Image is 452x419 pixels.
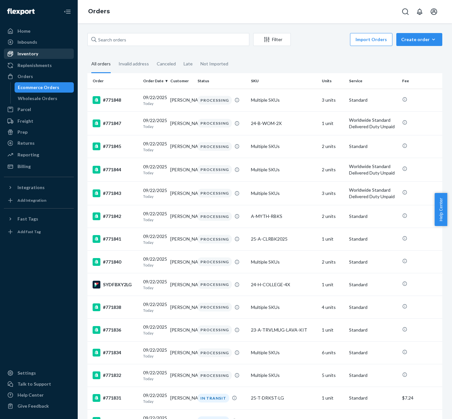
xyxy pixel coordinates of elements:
div: Give Feedback [17,403,49,409]
td: 3 units [319,181,346,205]
td: Multiple SKUs [248,181,319,205]
div: Canceled [157,55,176,72]
td: [PERSON_NAME] [168,158,195,181]
div: SYDFBXY2LG [93,281,138,289]
td: Multiple SKUs [248,158,319,181]
p: Standard [349,304,397,311]
a: Settings [4,368,74,378]
span: Chat [15,5,28,10]
div: Inventory [17,51,38,57]
div: IN TRANSIT [198,394,229,402]
div: 09/22/2025 [143,141,165,153]
p: Today [143,330,165,336]
p: Worldwide Standard Delivered Duty Unpaid [349,187,397,200]
div: #771842 [93,212,138,220]
p: Standard [349,395,397,401]
div: PROCESSING [198,189,232,198]
div: PROCESSING [198,257,232,266]
a: Inbounds [4,37,74,47]
div: 09/22/2025 [143,301,165,313]
p: Standard [349,236,397,242]
div: #771834 [93,349,138,357]
button: Help Center [435,193,447,226]
div: Wholesale Orders [18,95,57,102]
th: SKU [248,73,319,89]
td: 2 units [319,135,346,158]
a: Inventory [4,49,74,59]
div: 09/22/2025 [143,187,165,199]
div: PROCESSING [198,371,232,380]
td: 2 units [319,158,346,181]
div: Parcel [17,106,31,113]
button: Talk to Support [4,379,74,389]
td: Multiple SKUs [248,364,319,387]
th: Units [319,73,346,89]
div: 09/22/2025 [143,278,165,290]
p: Today [143,376,165,381]
button: Give Feedback [4,401,74,411]
div: 09/22/2025 [143,324,165,336]
div: 09/22/2025 [143,369,165,381]
td: 5 units [319,364,346,387]
td: [PERSON_NAME] [168,89,195,111]
div: Add Fast Tag [17,229,41,234]
div: PROCESSING [198,212,232,221]
button: Integrations [4,182,74,193]
a: Returns [4,138,74,148]
p: Today [143,262,165,268]
div: PROCESSING [198,280,232,289]
td: Multiple SKUs [248,341,319,364]
p: Worldwide Standard Delivered Duty Unpaid [349,117,397,130]
td: 4 units [319,296,346,319]
th: Order Date [141,73,168,89]
td: 6 units [319,341,346,364]
input: Search orders [87,33,249,46]
a: Add Fast Tag [4,227,74,237]
button: Import Orders [350,33,392,46]
div: 25-T-DRKST-LG [251,395,317,401]
div: PROCESSING [198,303,232,311]
p: Standard [349,349,397,356]
td: [PERSON_NAME] [168,364,195,387]
td: 1 unit [319,111,346,135]
img: Flexport logo [7,8,35,15]
td: Multiple SKUs [248,135,319,158]
div: #771844 [93,166,138,174]
th: Service [346,73,400,89]
div: #771841 [93,235,138,243]
td: $7.24 [400,387,442,409]
div: 09/22/2025 [143,210,165,222]
div: Fast Tags [17,216,38,222]
div: PROCESSING [198,325,232,334]
div: Invalid address [119,55,149,72]
div: #771838 [93,303,138,311]
a: Reporting [4,150,74,160]
button: Filter [253,33,291,46]
div: Billing [17,163,31,170]
div: PROCESSING [198,165,232,174]
p: Today [143,194,165,199]
div: Help Center [17,392,44,398]
div: 09/22/2025 [143,347,165,359]
a: Freight [4,116,74,126]
div: #771831 [93,394,138,402]
button: Open account menu [427,5,440,18]
a: Orders [4,71,74,82]
td: 2 units [319,251,346,273]
td: [PERSON_NAME] [168,319,195,341]
div: PROCESSING [198,119,232,128]
p: Standard [349,259,397,265]
div: 09/22/2025 [143,117,165,129]
p: Standard [349,372,397,379]
td: Multiple SKUs [248,251,319,273]
td: [PERSON_NAME] [168,341,195,364]
p: Today [143,308,165,313]
div: 25-A-CLRBK2025 [251,236,317,242]
div: Orders [17,73,33,80]
div: #771847 [93,119,138,127]
p: Standard [349,213,397,220]
div: PROCESSING [198,235,232,243]
td: [PERSON_NAME] [168,205,195,228]
div: Create order [401,36,437,43]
